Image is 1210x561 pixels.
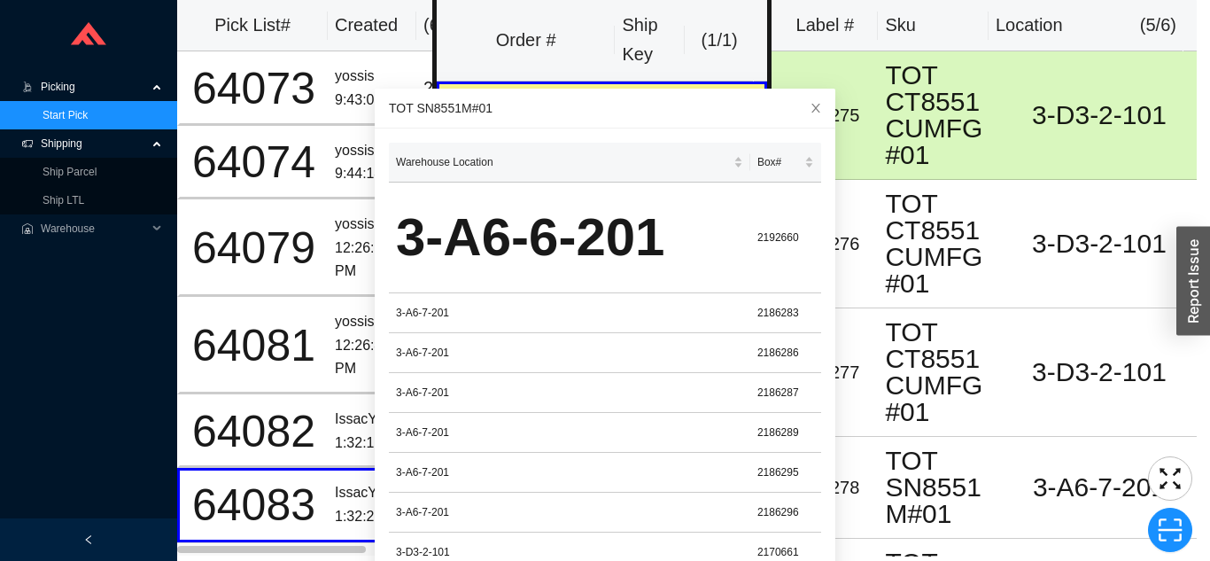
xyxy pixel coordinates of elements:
[187,409,321,454] div: 64082
[810,102,822,114] span: close
[750,453,821,493] td: 2186295
[1149,517,1191,543] span: scan
[396,304,743,322] div: 3-A6-7-201
[335,408,409,432] div: IssacY
[335,89,409,113] div: 9:43:05 AM
[885,62,995,168] div: TOT CT8551CUMFG#01
[1148,456,1192,501] button: fullscreen
[396,424,743,441] div: 3-A6-7-201
[335,432,409,456] div: 1:32:10 PM
[396,344,743,362] div: 3-A6-7-201
[423,11,480,40] div: ( 6 )
[389,143,750,183] th: Warehouse Location sortable
[335,505,409,529] div: 1:32:22 PM
[335,65,409,89] div: yossis
[335,481,409,505] div: IssacY
[41,129,147,158] span: Shipping
[1009,359,1190,386] div: 3-D3-2-101
[335,139,409,163] div: yossis
[187,140,321,184] div: 64074
[750,183,821,293] td: 2192660
[1149,465,1191,492] span: fullscreen
[1009,102,1190,129] div: 3-D3-2-101
[335,237,409,284] div: 12:26:23 PM
[796,89,835,128] button: Close
[83,534,94,545] span: left
[750,293,821,333] td: 2186283
[423,74,477,103] div: 2 / 48
[396,464,743,481] div: 3-A6-7-201
[396,503,743,521] div: 3-A6-7-201
[757,153,801,171] span: Box#
[335,334,409,381] div: 12:26:42 PM
[750,143,821,183] th: Box# sortable
[1148,508,1192,552] button: scan
[41,73,147,101] span: Picking
[1140,11,1176,40] div: ( 5 / 6 )
[41,214,147,243] span: Warehouse
[885,191,995,297] div: TOT CT8551CUMFG#01
[389,98,821,118] div: TOT SN8551M#01
[396,153,730,171] span: Warehouse Location
[885,319,995,425] div: TOT CT8551CUMFG#01
[43,194,84,206] a: Ship LTL
[187,226,321,270] div: 64079
[750,333,821,373] td: 2186286
[187,66,321,111] div: 64073
[996,11,1063,40] div: Location
[335,213,409,237] div: yossis
[885,448,995,527] div: TOT SN8551M#01
[1009,474,1190,501] div: 3-A6-7-201
[396,193,743,282] div: 3-A6-6-201
[750,373,821,413] td: 2186287
[335,162,409,186] div: 9:44:14 AM
[396,384,743,401] div: 3-A6-7-201
[750,493,821,533] td: 2186296
[43,109,88,121] a: Start Pick
[187,483,321,527] div: 64083
[335,310,409,334] div: yossis
[1009,230,1190,257] div: 3-D3-2-101
[692,26,747,55] div: ( 1 / 1 )
[187,323,321,368] div: 64081
[43,166,97,178] a: Ship Parcel
[750,413,821,453] td: 2186289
